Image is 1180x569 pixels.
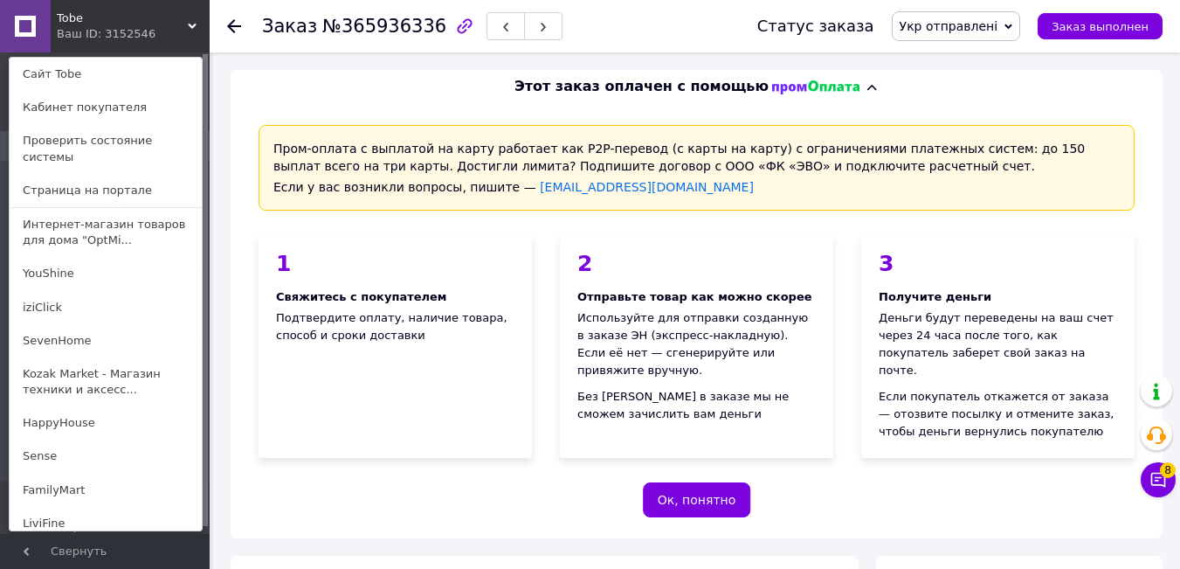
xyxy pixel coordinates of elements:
[757,17,874,35] div: Статус заказа
[900,19,998,33] span: Укр отправлені
[262,16,317,37] span: Заказ
[10,174,202,207] a: Страница на портале
[273,178,1120,196] div: Если у вас возникли вопросы, пишите —
[10,124,202,173] a: Проверить состояние системы
[259,125,1135,211] div: Пром-оплата с выплатой на карту работает как P2P-перевод (с карты на карту) с ограничениями плате...
[643,482,751,517] button: Ок, понятно
[227,17,241,35] div: Вернуться назад
[879,253,1117,274] div: 3
[10,406,202,440] a: HappyHouse
[879,290,991,303] span: Получите деньги
[577,388,816,423] div: Без [PERSON_NAME] в заказе мы не сможем зачислить вам деньги
[276,290,446,303] span: Свяжитесь с покупателем
[10,474,202,507] a: FamilyMart
[276,253,514,274] div: 1
[259,235,532,458] div: Подтвердите оплату, наличие товара, способ и сроки доставки
[57,10,188,26] span: Tobe
[322,16,446,37] span: №365936336
[10,357,202,406] a: Kozak Market - Магазин техники и аксесс...
[10,208,202,257] a: Интернет-магазин товаров для дома "OptMi...
[10,324,202,357] a: SevenHome
[1160,462,1176,478] span: 8
[1052,20,1149,33] span: Заказ выполнен
[577,309,816,379] div: Используйте для отправки созданную в заказе ЭН (экспресс-накладную). Если её нет — сгенерируйте и...
[1038,13,1163,39] button: Заказ выполнен
[879,388,1117,441] div: Если покупатель откажется от заказа — отозвите посылку и отмените заказ, чтобы деньги вернулись п...
[1141,462,1176,497] button: Чат с покупателем8
[10,291,202,324] a: iziClick
[577,253,816,274] div: 2
[10,91,202,124] a: Кабинет покупателя
[10,440,202,473] a: Sense
[879,309,1117,379] div: Деньги будут переведены на ваш счет через 24 часа после того, как покупатель заберет свой заказ н...
[514,77,769,97] span: Этот заказ оплачен с помощью
[10,58,202,91] a: Сайт Tobe
[57,26,130,42] div: Ваш ID: 3152546
[577,290,812,303] span: Отправьте товар как можно скорее
[10,257,202,290] a: YouShine
[10,507,202,540] a: LiviFine
[540,180,754,194] a: [EMAIL_ADDRESS][DOMAIN_NAME]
